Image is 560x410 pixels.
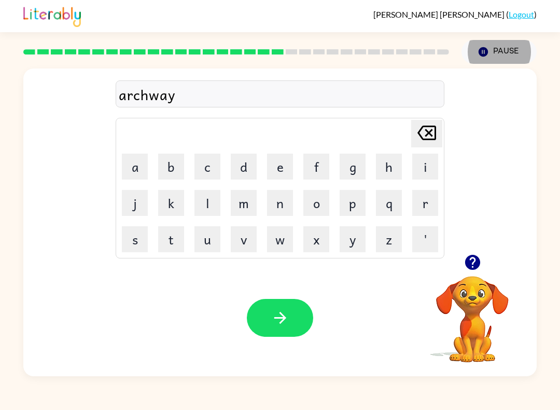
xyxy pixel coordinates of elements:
[122,226,148,252] button: s
[340,154,366,180] button: g
[231,226,257,252] button: v
[158,154,184,180] button: b
[194,190,220,216] button: l
[267,190,293,216] button: n
[340,226,366,252] button: y
[461,40,537,64] button: Pause
[303,154,329,180] button: f
[373,9,537,19] div: ( )
[412,226,438,252] button: '
[231,190,257,216] button: m
[303,226,329,252] button: x
[340,190,366,216] button: p
[376,226,402,252] button: z
[231,154,257,180] button: d
[23,4,81,27] img: Literably
[194,226,220,252] button: u
[267,154,293,180] button: e
[303,190,329,216] button: o
[158,226,184,252] button: t
[122,154,148,180] button: a
[158,190,184,216] button: k
[509,9,534,19] a: Logout
[376,154,402,180] button: h
[373,9,506,19] span: [PERSON_NAME] [PERSON_NAME]
[412,154,438,180] button: i
[376,190,402,216] button: q
[421,260,524,364] video: Your browser must support playing .mp4 files to use Literably. Please try using another browser.
[194,154,220,180] button: c
[122,190,148,216] button: j
[267,226,293,252] button: w
[412,190,438,216] button: r
[119,84,441,105] div: archway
